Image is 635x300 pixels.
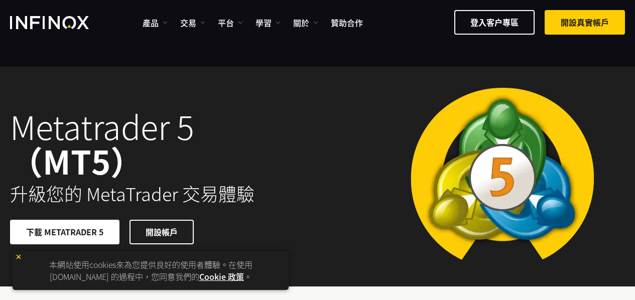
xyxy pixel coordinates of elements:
[18,256,284,285] p: 本網站使用cookies來為您提供良好的使用者體驗。在使用 [DOMAIN_NAME] 的過程中，您同意我們的 。
[130,220,194,244] a: 開設帳戶
[15,253,22,260] img: yellow close icon
[10,109,305,178] h1: Metatrader 5
[10,16,112,29] a: INFINOX Logo
[10,137,143,184] strong: （MT5）
[180,17,205,29] a: 交易
[331,17,363,29] a: 贊助合作
[545,10,625,35] a: 開設真實帳戶
[256,17,281,29] a: 學習
[199,270,244,282] a: Cookie 政策
[218,17,243,29] a: 平台
[143,17,168,29] a: 產品
[403,67,602,286] img: Meta Trader 5
[454,10,535,35] a: 登入客户專區
[10,183,305,205] h2: 升級您的 MetaTrader 交易體驗
[293,17,318,29] a: 關於
[10,220,119,244] a: 下載 METATRADER 5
